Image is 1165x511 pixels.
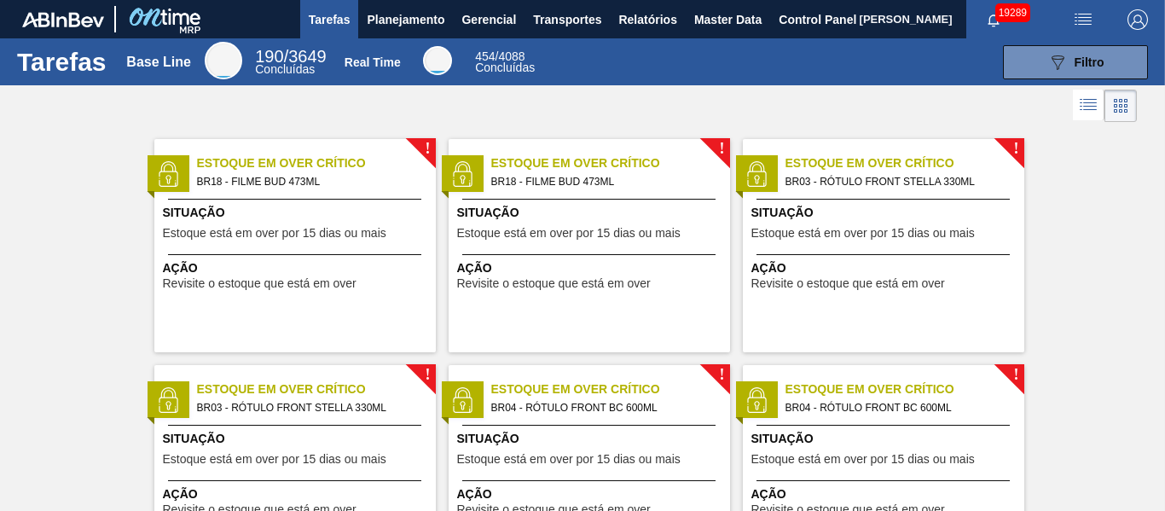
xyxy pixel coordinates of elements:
span: 190 [255,47,283,66]
span: Estoque em Over Crítico [785,154,1024,172]
span: / 3649 [255,47,326,66]
div: Base Line [126,55,191,70]
span: ! [1013,369,1018,381]
span: BR04 - RÓTULO FRONT BC 600ML [491,398,716,417]
button: Notificações [966,8,1021,32]
img: Logout [1127,9,1148,30]
span: Situação [163,430,432,448]
img: status [449,387,475,413]
span: Estoque está em over por 15 dias ou mais [457,227,681,240]
span: BR03 - RÓTULO FRONT STELLA 330ML [785,172,1011,191]
img: status [744,387,769,413]
div: Visão em Lista [1073,90,1104,122]
span: Filtro [1075,55,1104,69]
span: / 4088 [475,49,525,63]
span: Situação [457,204,726,222]
span: Ação [163,485,432,503]
img: userActions [1073,9,1093,30]
span: Estoque está em over por 15 dias ou mais [163,453,386,466]
span: Estoque está em over por 15 dias ou mais [751,453,975,466]
span: ! [719,142,724,155]
span: Ação [751,485,1020,503]
img: status [744,161,769,187]
span: Estoque em Over Crítico [197,154,436,172]
span: Estoque está em over por 15 dias ou mais [163,227,386,240]
span: 19289 [995,3,1030,22]
img: status [449,161,475,187]
div: Base Line [255,49,326,75]
span: Ação [751,259,1020,277]
div: Base Line [205,42,242,79]
div: Visão em Cards [1104,90,1137,122]
span: Revisite o estoque que está em over [457,277,651,290]
span: Situação [457,430,726,448]
span: Situação [751,430,1020,448]
span: 454 [475,49,495,63]
span: Estoque está em over por 15 dias ou mais [751,227,975,240]
span: Gerencial [461,9,516,30]
span: Estoque em Over Crítico [197,380,436,398]
img: TNhmsLtSVTkK8tSr43FrP2fwEKptu5GPRR3wAAAABJRU5ErkJggg== [22,12,104,27]
span: Control Panel [779,9,856,30]
span: Revisite o estoque que está em over [163,277,356,290]
span: ! [719,369,724,381]
img: status [155,387,181,413]
span: Revisite o estoque que está em over [751,277,945,290]
span: Estoque está em over por 15 dias ou mais [457,453,681,466]
button: Filtro [1003,45,1148,79]
span: Estoque em Over Crítico [491,380,730,398]
span: Planejamento [367,9,444,30]
span: Concluídas [475,61,535,74]
span: Concluídas [255,62,315,76]
div: Real Time [345,55,401,69]
img: status [155,161,181,187]
span: BR18 - FILME BUD 473ML [197,172,422,191]
span: Ação [457,485,726,503]
span: Transportes [533,9,601,30]
span: ! [425,369,430,381]
div: Real Time [423,46,452,75]
span: Situação [751,204,1020,222]
span: Relatórios [618,9,676,30]
span: Situação [163,204,432,222]
span: ! [425,142,430,155]
span: Estoque em Over Crítico [785,380,1024,398]
span: ! [1013,142,1018,155]
h1: Tarefas [17,52,107,72]
span: Master Data [694,9,762,30]
span: Ação [457,259,726,277]
div: Real Time [475,51,535,73]
span: BR03 - RÓTULO FRONT STELLA 330ML [197,398,422,417]
span: Estoque em Over Crítico [491,154,730,172]
span: Tarefas [309,9,351,30]
span: BR04 - RÓTULO FRONT BC 600ML [785,398,1011,417]
span: BR18 - FILME BUD 473ML [491,172,716,191]
span: Ação [163,259,432,277]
